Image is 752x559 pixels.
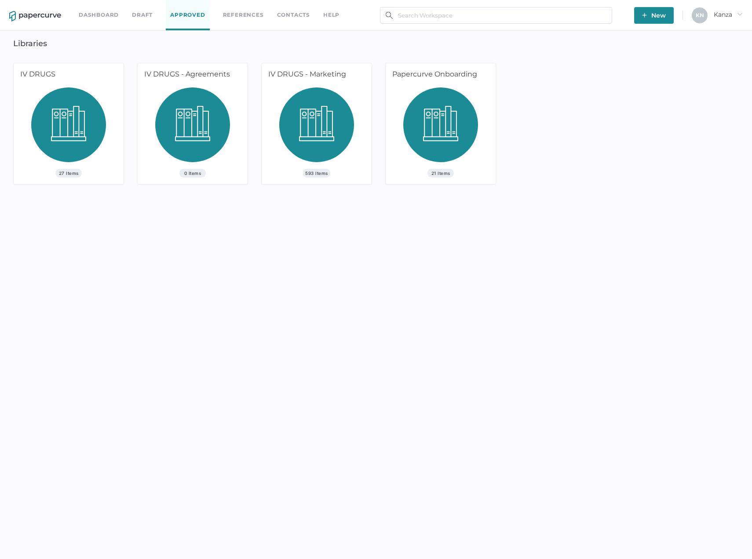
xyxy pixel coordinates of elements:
[427,169,454,178] span: 21 Items
[138,63,245,87] div: IV DRUGS - Agreements
[714,11,743,18] span: Kanza
[277,10,310,20] a: Contacts
[279,87,354,169] img: library_icon.d60aa8ac.svg
[14,63,124,184] a: IV DRUGS27 Items
[634,7,674,24] button: New
[303,169,330,178] span: 593 Items
[262,63,372,184] a: IV DRUGS - Marketing593 Items
[642,7,666,24] span: New
[737,11,743,17] i: arrow_right
[380,7,612,24] input: Search Workspace
[13,39,47,48] h3: Libraries
[403,87,478,169] img: library_icon.d60aa8ac.svg
[132,10,153,20] a: Draft
[642,13,647,18] img: plus-white.e19ec114.svg
[696,12,704,18] span: K N
[9,11,61,22] img: papercurve-logo-colour.7244d18c.svg
[262,63,369,87] div: IV DRUGS - Marketing
[31,87,106,169] img: library_icon.d60aa8ac.svg
[323,10,339,20] div: help
[386,63,496,184] a: Papercurve Onboarding21 Items
[179,169,206,178] span: 0 Items
[223,10,264,20] a: References
[55,169,82,178] span: 27 Items
[386,63,493,87] div: Papercurve Onboarding
[386,12,393,19] img: search.bf03fe8b.svg
[155,87,230,169] img: library_icon.d60aa8ac.svg
[14,63,120,87] div: IV DRUGS
[79,10,119,20] a: Dashboard
[138,63,248,184] a: IV DRUGS - Agreements0 Items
